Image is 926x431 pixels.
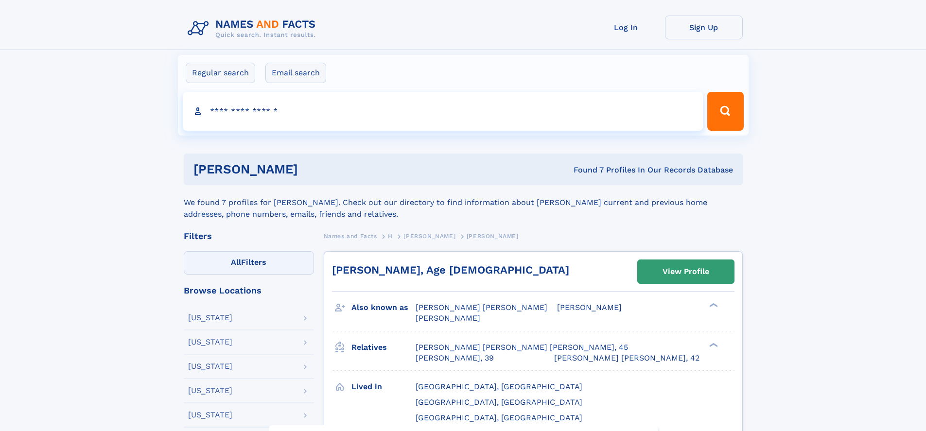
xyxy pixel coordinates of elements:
[351,299,416,316] h3: Also known as
[231,258,241,267] span: All
[416,313,480,323] span: [PERSON_NAME]
[467,233,519,240] span: [PERSON_NAME]
[403,230,455,242] a: [PERSON_NAME]
[188,314,232,322] div: [US_STATE]
[416,382,582,391] span: [GEOGRAPHIC_DATA], [GEOGRAPHIC_DATA]
[638,260,734,283] a: View Profile
[416,303,547,312] span: [PERSON_NAME] [PERSON_NAME]
[403,233,455,240] span: [PERSON_NAME]
[557,303,622,312] span: [PERSON_NAME]
[184,185,743,220] div: We found 7 profiles for [PERSON_NAME]. Check out our directory to find information about [PERSON_...
[707,342,718,348] div: ❯
[416,413,582,422] span: [GEOGRAPHIC_DATA], [GEOGRAPHIC_DATA]
[265,63,326,83] label: Email search
[188,362,232,370] div: [US_STATE]
[707,92,743,131] button: Search Button
[707,302,718,309] div: ❯
[188,387,232,395] div: [US_STATE]
[184,16,324,42] img: Logo Names and Facts
[184,232,314,241] div: Filters
[351,379,416,395] h3: Lived in
[188,338,232,346] div: [US_STATE]
[184,286,314,295] div: Browse Locations
[587,16,665,39] a: Log In
[665,16,743,39] a: Sign Up
[436,165,733,175] div: Found 7 Profiles In Our Records Database
[416,342,628,353] a: [PERSON_NAME] [PERSON_NAME] [PERSON_NAME], 45
[324,230,377,242] a: Names and Facts
[416,353,494,363] a: [PERSON_NAME], 39
[186,63,255,83] label: Regular search
[351,339,416,356] h3: Relatives
[416,397,582,407] span: [GEOGRAPHIC_DATA], [GEOGRAPHIC_DATA]
[663,260,709,283] div: View Profile
[188,411,232,419] div: [US_STATE]
[184,251,314,275] label: Filters
[193,163,436,175] h1: [PERSON_NAME]
[332,264,569,276] a: [PERSON_NAME], Age [DEMOGRAPHIC_DATA]
[388,230,393,242] a: H
[183,92,703,131] input: search input
[554,353,699,363] a: [PERSON_NAME] [PERSON_NAME], 42
[388,233,393,240] span: H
